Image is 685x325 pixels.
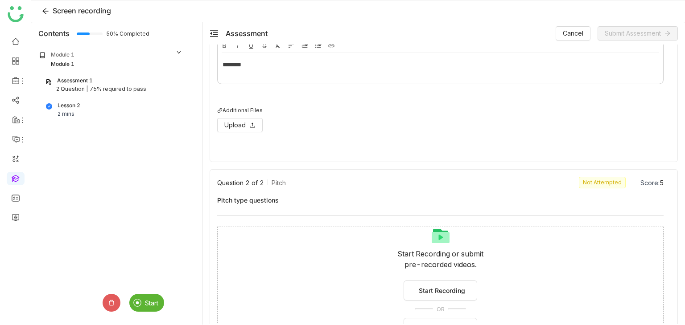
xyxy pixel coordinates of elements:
[245,40,257,51] button: Underline (Ctrl+U)
[259,40,270,51] button: Strikethrough (Ctrl+S)
[58,102,80,110] div: Lesson 2
[51,60,74,69] div: Module 1
[224,120,246,130] span: Upload
[660,179,664,187] span: 5
[404,280,477,301] button: Start Recording
[53,6,111,15] span: Screen recording
[285,40,297,51] button: Align
[106,31,117,37] span: 50% Completed
[57,77,93,85] div: Assessment 1
[219,40,230,51] button: Bold (Ctrl+B)
[210,29,219,38] button: menu-fold
[217,195,664,205] span: Pitch type questions
[90,85,146,93] div: 75% required to pass
[217,118,263,132] button: Upload
[38,28,70,39] div: Contents
[640,179,660,187] span: Score:
[33,45,189,75] div: Module 1Module 1
[272,178,286,187] span: Pitch
[45,79,52,85] img: assessment.svg
[232,40,243,51] button: Italic (Ctrl+I)
[326,40,337,51] button: Insert Link (Ctrl+K)
[226,29,268,38] div: Assessment
[397,248,483,270] div: Start Recording or submit pre-recorded videos.
[312,40,324,51] button: Unordered List
[133,299,141,307] img: record.svg
[272,40,284,51] button: Clear Formatting
[419,286,465,295] span: Start Recording
[8,6,24,22] img: logo
[58,110,74,118] div: 2 mins
[51,51,74,59] div: Module 1
[217,178,264,187] span: Question 2 of 2
[217,106,263,114] div: Additional Files
[579,177,626,188] nz-tag: Not Attempted
[56,85,88,93] div: 2 Question |
[598,26,678,41] button: Submit Assessment
[563,28,583,38] span: Cancel
[145,299,158,307] span: Start
[415,306,466,313] div: OR
[556,26,590,41] button: Cancel
[299,40,310,51] button: Ordered List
